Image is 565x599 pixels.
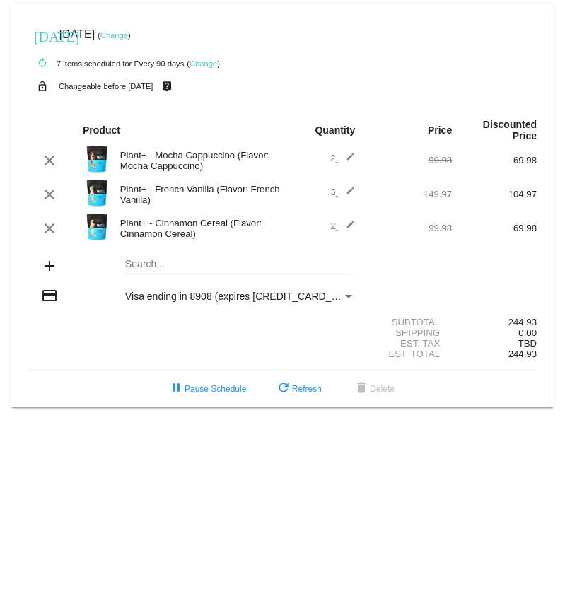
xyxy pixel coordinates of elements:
[83,213,111,241] img: Image-1-Carousel-Plant-Cinamon-Cereal-1000x1000-Transp.png
[452,223,537,233] div: 69.98
[518,327,537,338] span: 0.00
[367,349,452,359] div: Est. Total
[338,186,355,203] mat-icon: edit
[338,152,355,169] mat-icon: edit
[125,291,362,302] span: Visa ending in 8908 (expires [CREDIT_CARD_DATA])
[367,327,452,338] div: Shipping
[41,186,58,203] mat-icon: clear
[28,59,184,68] small: 7 items scheduled for Every 90 days
[41,257,58,274] mat-icon: add
[98,31,131,40] small: ( )
[264,376,333,402] button: Refresh
[41,287,58,304] mat-icon: credit_card
[367,338,452,349] div: Est. Tax
[156,376,257,402] button: Pause Schedule
[187,59,220,68] small: ( )
[113,150,283,171] div: Plant+ - Mocha Cappuccino (Flavor: Mocha Cappuccino)
[353,384,395,394] span: Delete
[353,380,370,397] mat-icon: delete
[452,317,537,327] div: 244.93
[125,259,355,270] input: Search...
[275,384,322,394] span: Refresh
[367,189,452,199] div: 149.97
[100,31,128,40] a: Change
[508,349,537,359] span: 244.93
[330,153,355,163] span: 2
[330,187,355,197] span: 3
[41,220,58,237] mat-icon: clear
[125,291,355,302] mat-select: Payment Method
[41,152,58,169] mat-icon: clear
[83,124,120,136] strong: Product
[34,27,51,44] mat-icon: [DATE]
[315,124,355,136] strong: Quantity
[338,220,355,237] mat-icon: edit
[113,184,283,205] div: Plant+ - French Vanilla (Flavor: French Vanilla)
[342,376,406,402] button: Delete
[168,384,246,394] span: Pause Schedule
[34,55,51,72] mat-icon: autorenew
[330,221,355,231] span: 2
[367,155,452,165] div: 99.98
[168,380,185,397] mat-icon: pause
[452,189,537,199] div: 104.97
[275,380,292,397] mat-icon: refresh
[34,77,51,95] mat-icon: lock_open
[83,179,111,207] img: Image-1-Carousel-Plant-Vanilla-no-badge-Transp.png
[518,338,537,349] span: TBD
[190,59,217,68] a: Change
[113,218,283,239] div: Plant+ - Cinnamon Cereal (Flavor: Cinnamon Cereal)
[83,145,111,173] img: Image-1-Carousel-Plant-Mocha-Capp_transp.png
[158,77,175,95] mat-icon: live_help
[367,317,452,327] div: Subtotal
[367,223,452,233] div: 99.98
[428,124,452,136] strong: Price
[59,82,153,91] small: Changeable before [DATE]
[452,155,537,165] div: 69.98
[483,119,537,141] strong: Discounted Price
